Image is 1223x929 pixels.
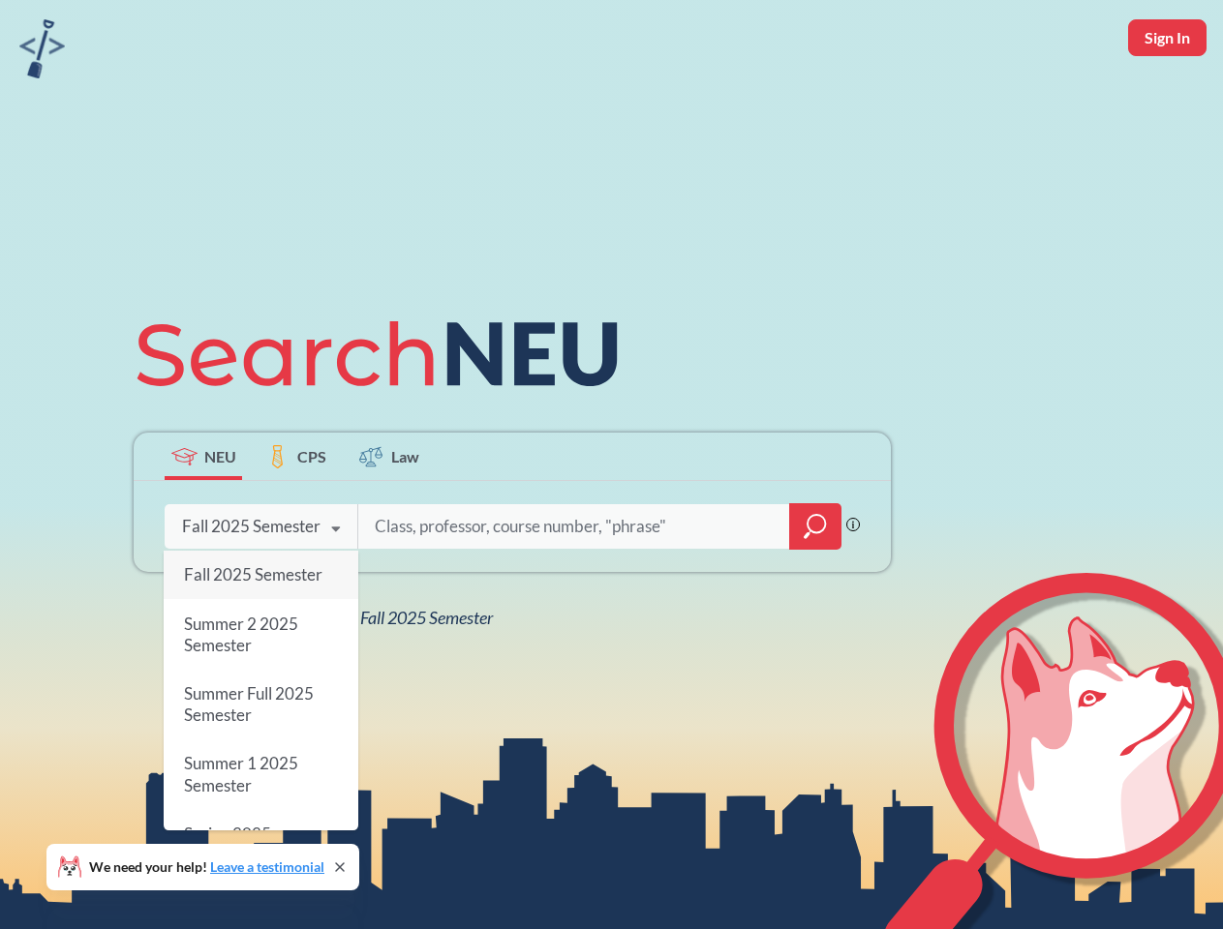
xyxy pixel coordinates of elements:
span: We need your help! [89,860,324,874]
span: Summer 1 2025 Semester [184,754,298,795]
span: NEU Fall 2025 Semester [323,607,493,628]
span: CPS [297,445,326,467]
img: sandbox logo [19,19,65,78]
a: Leave a testimonial [210,858,324,875]
button: Sign In [1128,19,1207,56]
span: Spring 2025 Semester [184,824,271,865]
div: magnifying glass [789,503,841,550]
span: Law [391,445,419,467]
span: Fall 2025 Semester [184,564,322,584]
span: Summer 2 2025 Semester [184,614,298,655]
div: Fall 2025 Semester [182,516,321,537]
span: Summer Full 2025 Semester [184,683,314,725]
a: sandbox logo [19,19,65,84]
svg: magnifying glass [804,513,827,540]
span: NEU [204,445,236,467]
input: Class, professor, course number, "phrase" [373,506,776,547]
